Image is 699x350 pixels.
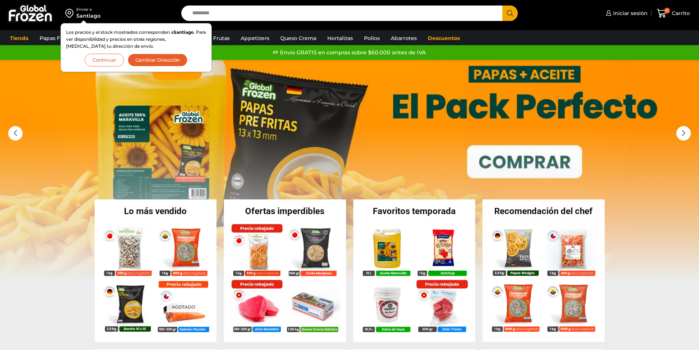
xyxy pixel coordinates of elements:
[676,126,691,141] div: Next slide
[670,10,690,17] span: Carrito
[128,54,188,66] button: Cambiar Dirección
[224,207,346,216] h2: Ofertas imperdibles
[237,31,273,45] a: Appetizers
[324,31,357,45] a: Hortalizas
[604,6,648,21] a: Iniciar sesión
[36,31,75,45] a: Papas Fritas
[6,31,32,45] a: Tienda
[166,301,200,313] p: Agotado
[95,207,217,216] h2: Lo más vendido
[502,6,518,21] button: Search button
[611,10,648,17] span: Iniciar sesión
[85,54,124,66] button: Continuar
[483,207,605,216] h2: Recomendación del chef
[387,31,421,45] a: Abarrotes
[76,7,101,12] div: Enviar a
[360,31,383,45] a: Pollos
[66,29,206,50] p: Los precios y el stock mostrados corresponden a . Para ver disponibilidad y precios en otras regi...
[424,31,463,45] a: Descuentos
[65,7,76,19] img: address-field-icon.svg
[8,126,23,141] div: Previous slide
[353,207,476,216] h2: Favoritos temporada
[76,12,101,19] div: Santiago
[664,8,670,14] span: 0
[277,31,320,45] a: Queso Crema
[174,29,194,35] strong: Santiago
[655,5,692,22] a: 0 Carrito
